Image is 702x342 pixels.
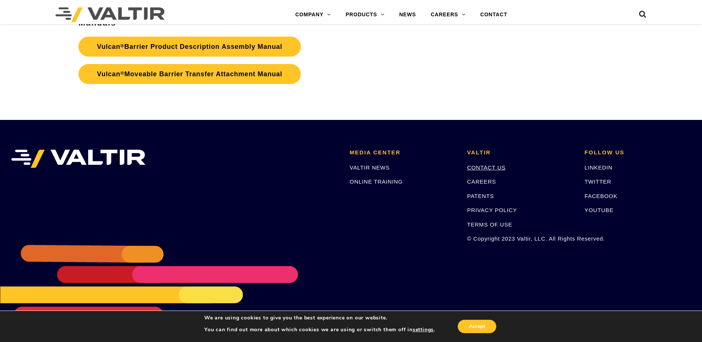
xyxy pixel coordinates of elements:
a: Vulcan®Moveable Barrier Transfer Attachment Manual [78,64,301,84]
sup: ® [120,43,124,48]
a: PATENTS [467,193,494,199]
a: PRIVACY POLICY [467,207,517,213]
a: TERMS OF USE [467,221,512,228]
button: Accept [458,320,496,333]
p: We are using cookies to give you the best experience on our website. [204,315,435,321]
a: TWITTER [585,178,611,185]
p: You can find out more about which cookies we are using or switch them off in . [204,326,435,333]
a: LINKEDIN [585,164,613,171]
a: NEWS [392,7,423,22]
a: ONLINE TRAINING [350,178,403,185]
a: Vulcan®Barrier Product Description Assembly Manual [78,37,301,57]
a: PRODUCTS [338,7,392,22]
h2: FOLLOW US [585,150,691,156]
sup: ® [120,70,124,76]
img: VALTIR [11,150,145,168]
a: CAREERS [467,178,496,185]
a: FACEBOOK [585,193,618,199]
a: CONTACT US [467,164,505,171]
a: COMPANY [288,7,338,22]
h2: MEDIA CENTER [350,150,456,156]
p: © Copyright 2023 Valtir, LLC. All Rights Reserved. [467,234,573,243]
button: settings [413,326,434,333]
h2: VALTIR [467,150,573,156]
img: Valtir [56,7,165,22]
a: CAREERS [423,7,473,22]
a: VALTIR NEWS [350,164,390,171]
a: CONTACT [473,7,515,22]
a: YOUTUBE [585,207,614,213]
